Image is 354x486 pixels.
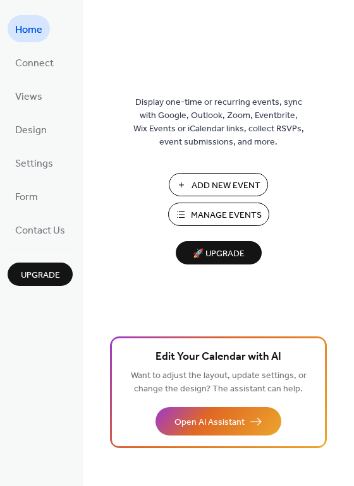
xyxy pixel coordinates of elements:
[169,173,268,196] button: Add New Event
[8,116,54,143] a: Design
[15,154,53,174] span: Settings
[174,416,245,429] span: Open AI Assistant
[192,179,260,193] span: Add New Event
[131,367,307,398] span: Want to adjust the layout, update settings, or change the design? The assistant can help.
[8,216,73,243] a: Contact Us
[15,54,54,73] span: Connect
[8,182,46,210] a: Form
[21,269,60,282] span: Upgrade
[15,20,42,40] span: Home
[168,203,269,226] button: Manage Events
[176,241,262,264] button: 🚀 Upgrade
[191,209,262,222] span: Manage Events
[156,348,281,366] span: Edit Your Calendar with AI
[8,15,50,42] a: Home
[8,263,73,286] button: Upgrade
[156,407,281,436] button: Open AI Assistant
[15,87,42,107] span: Views
[8,149,61,176] a: Settings
[15,121,47,140] span: Design
[15,221,65,240] span: Contact Us
[8,49,61,76] a: Connect
[183,246,254,263] span: 🚀 Upgrade
[133,96,304,149] span: Display one-time or recurring events, sync with Google, Outlook, Zoom, Eventbrite, Wix Events or ...
[15,187,38,207] span: Form
[8,82,50,109] a: Views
